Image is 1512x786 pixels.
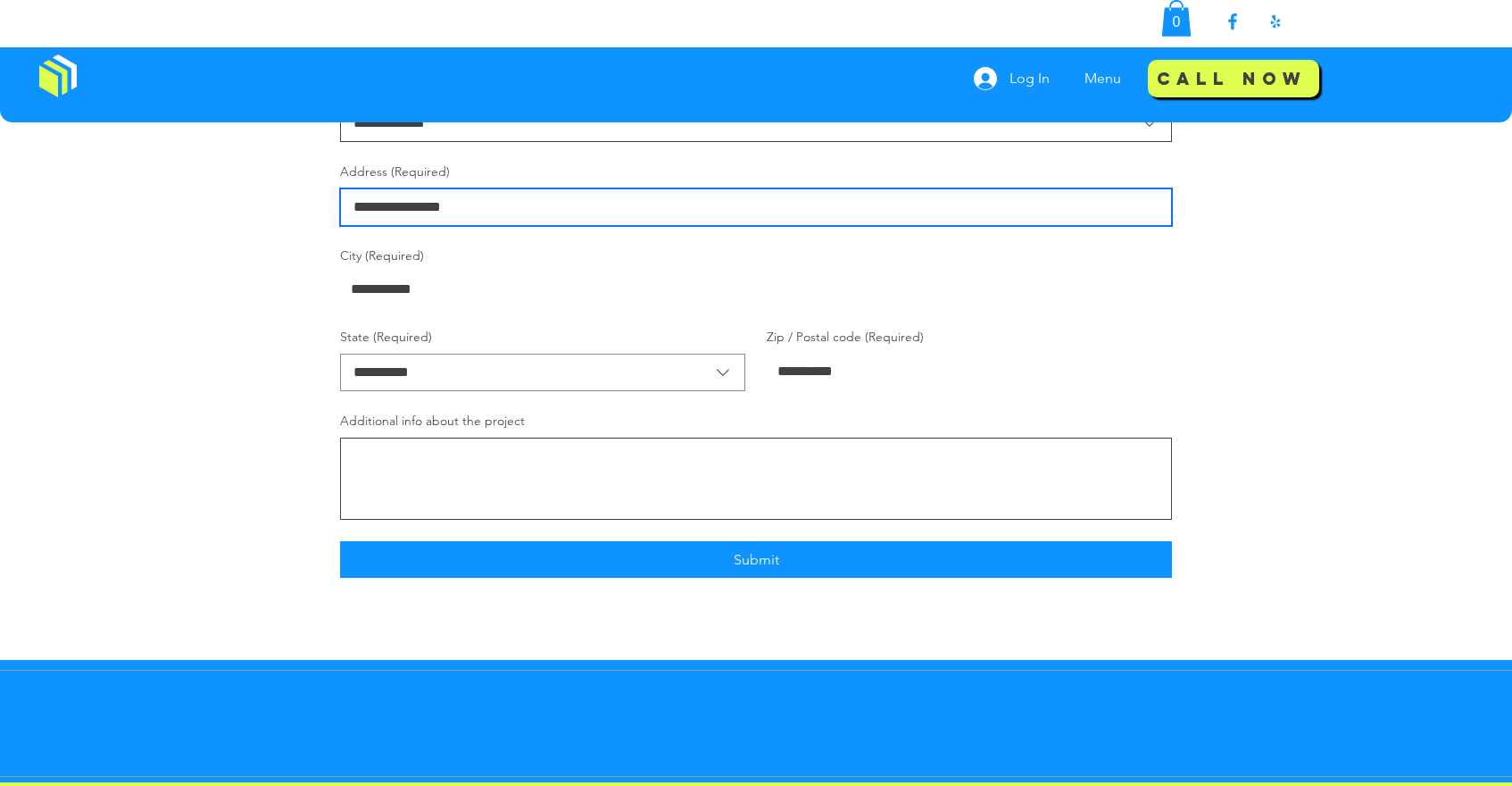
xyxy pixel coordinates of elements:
[1222,11,1286,32] ul: Social Bar
[767,329,924,347] label: Zip / Postal code
[1071,56,1140,101] div: Menu
[340,163,450,181] label: Address
[391,163,450,181] span: (Required)
[365,247,424,265] span: (Required)
[340,413,525,431] label: Additional info about the project
[39,54,77,97] img: Window Cleaning Budds, Affordable window cleaning services near me in Los Angeles
[1173,13,1181,29] text: 0
[341,446,1171,512] textarea: Additional info about the project
[340,329,432,347] label: State
[865,329,924,347] span: (Required)
[340,541,1172,578] button: Submit
[1265,11,1286,32] img: Yelp!
[340,247,424,265] label: City
[1182,223,1512,786] iframe: Wix Chat
[734,551,779,568] span: Submit
[1076,56,1130,101] p: Menu
[1148,59,1319,98] a: Call Now
[373,329,432,347] span: (Required)
[767,354,1161,389] input: Zip / Postal code
[961,62,1062,96] button: Log In
[1003,69,1056,88] span: Log In
[1157,67,1308,89] span: Call Now
[1071,56,1140,101] nav: Site
[340,272,1161,307] input: City
[1222,11,1243,32] img: Facebook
